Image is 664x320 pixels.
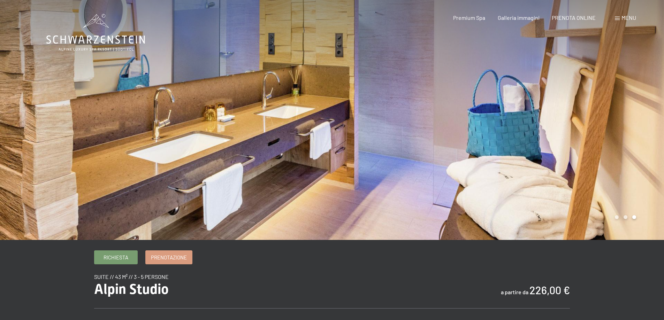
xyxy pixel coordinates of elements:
[94,281,169,297] span: Alpin Studio
[621,14,636,21] span: Menu
[146,251,192,264] a: Prenotazione
[94,251,137,264] a: Richiesta
[151,254,187,261] span: Prenotazione
[453,14,485,21] a: Premium Spa
[552,14,596,21] a: PRENOTA ONLINE
[498,14,540,21] a: Galleria immagini
[529,284,570,296] b: 226,00 €
[94,273,169,280] span: suite // 43 m² // 3 - 5 persone
[104,254,128,261] span: Richiesta
[501,289,528,295] span: a partire da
